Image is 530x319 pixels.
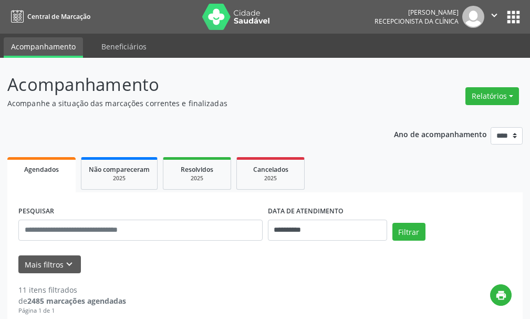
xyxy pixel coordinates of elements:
[171,174,223,182] div: 2025
[18,284,126,295] div: 11 itens filtrados
[392,223,425,241] button: Filtrar
[89,174,150,182] div: 2025
[375,17,459,26] span: Recepcionista da clínica
[27,296,126,306] strong: 2485 marcações agendadas
[7,71,368,98] p: Acompanhamento
[4,37,83,58] a: Acompanhamento
[375,8,459,17] div: [PERSON_NAME]
[462,6,484,28] img: img
[64,259,75,270] i: keyboard_arrow_down
[495,290,507,301] i: print
[7,8,90,25] a: Central de Marcação
[24,165,59,174] span: Agendados
[27,12,90,21] span: Central de Marcação
[465,87,519,105] button: Relatórios
[7,98,368,109] p: Acompanhe a situação das marcações correntes e finalizadas
[504,8,523,26] button: apps
[484,6,504,28] button: 
[18,203,54,220] label: PESQUISAR
[89,165,150,174] span: Não compareceram
[18,255,81,274] button: Mais filtroskeyboard_arrow_down
[94,37,154,56] a: Beneficiários
[253,165,288,174] span: Cancelados
[18,306,126,315] div: Página 1 de 1
[490,284,512,306] button: print
[244,174,297,182] div: 2025
[181,165,213,174] span: Resolvidos
[489,9,500,21] i: 
[394,127,487,140] p: Ano de acompanhamento
[18,295,126,306] div: de
[268,203,344,220] label: DATA DE ATENDIMENTO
